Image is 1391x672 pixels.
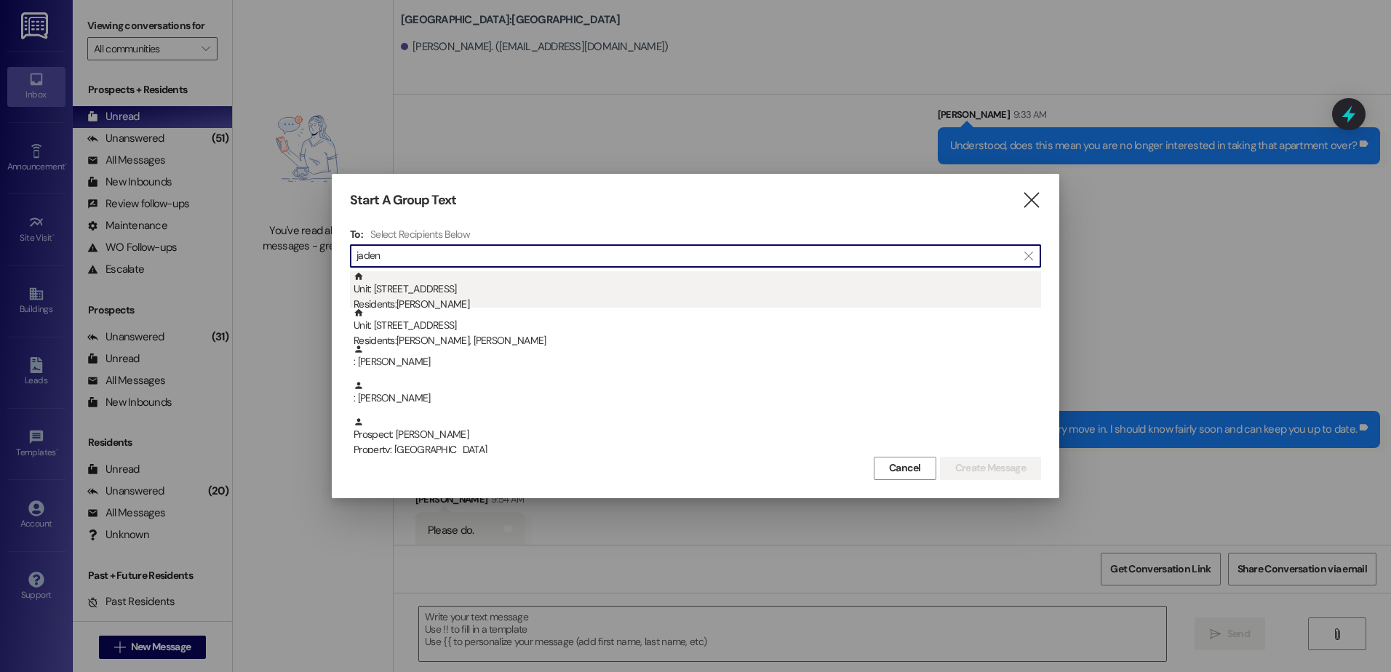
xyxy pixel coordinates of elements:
[354,417,1041,458] div: Prospect: [PERSON_NAME]
[1017,245,1040,267] button: Clear text
[940,457,1041,480] button: Create Message
[354,271,1041,313] div: Unit: [STREET_ADDRESS]
[354,333,1041,348] div: Residents: [PERSON_NAME], [PERSON_NAME]
[350,271,1041,308] div: Unit: [STREET_ADDRESS]Residents:[PERSON_NAME]
[1021,193,1041,208] i: 
[889,460,921,476] span: Cancel
[1024,250,1032,262] i: 
[350,308,1041,344] div: Unit: [STREET_ADDRESS]Residents:[PERSON_NAME], [PERSON_NAME]
[354,308,1041,349] div: Unit: [STREET_ADDRESS]
[350,192,456,209] h3: Start A Group Text
[370,228,470,241] h4: Select Recipients Below
[354,380,1041,406] div: : [PERSON_NAME]
[350,228,363,241] h3: To:
[350,380,1041,417] div: : [PERSON_NAME]
[874,457,936,480] button: Cancel
[356,246,1017,266] input: Search for any contact or apartment
[350,344,1041,380] div: : [PERSON_NAME]
[354,344,1041,369] div: : [PERSON_NAME]
[354,442,1041,457] div: Property: [GEOGRAPHIC_DATA]
[955,460,1026,476] span: Create Message
[350,417,1041,453] div: Prospect: [PERSON_NAME]Property: [GEOGRAPHIC_DATA]
[354,297,1041,312] div: Residents: [PERSON_NAME]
